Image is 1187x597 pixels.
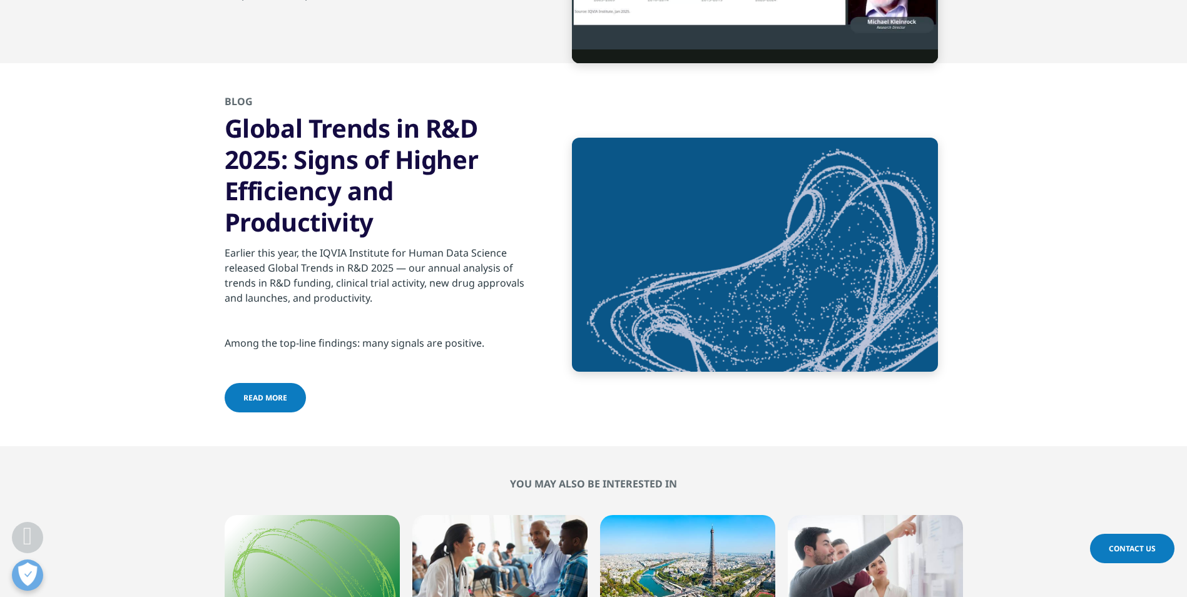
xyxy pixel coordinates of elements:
[243,392,287,403] span: read more
[12,559,43,591] button: Open Preferences
[225,477,963,490] h2: You may also be interested in
[225,383,306,412] a: read more
[1090,534,1174,563] a: Contact Us
[1109,543,1156,554] span: Contact Us
[225,245,528,313] p: Earlier this year, the IQVIA Institute for Human Data Science released Global Trends in R&D 2025 ...
[225,94,528,113] h2: blog
[225,335,528,358] p: Among the top-line findings: many signals are positive.
[225,113,528,238] h3: Global Trends in R&D 2025: Signs of Higher Efficiency and Productivity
